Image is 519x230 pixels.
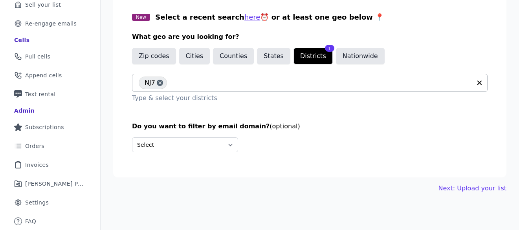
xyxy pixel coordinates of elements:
[6,15,94,32] a: Re-engage emails
[270,122,300,130] span: (optional)
[6,175,94,192] a: [PERSON_NAME] Performance
[438,184,506,193] a: Next: Upload your list
[244,12,260,23] button: here
[6,156,94,173] a: Invoices
[6,119,94,136] a: Subscriptions
[25,90,56,98] span: Text rental
[14,107,35,115] div: Admin
[325,45,334,52] div: 1
[25,217,36,225] span: FAQ
[25,71,62,79] span: Append cells
[179,48,210,64] button: Cities
[6,86,94,103] a: Text rental
[293,48,333,64] button: Districts
[25,161,49,169] span: Invoices
[14,36,29,44] div: Cells
[336,48,385,64] button: Nationwide
[6,48,94,65] a: Pull cells
[25,123,64,131] span: Subscriptions
[155,13,384,21] span: Select a recent search ⏰ or at least one geo below 📍
[132,14,150,21] span: New
[257,48,290,64] button: States
[6,67,94,84] a: Append cells
[25,142,44,150] span: Orders
[6,137,94,155] a: Orders
[132,93,488,103] p: Type & select your districts
[6,194,94,211] a: Settings
[213,48,254,64] button: Counties
[25,180,84,188] span: [PERSON_NAME] Performance
[132,48,176,64] button: Zip codes
[132,32,488,42] h3: What geo are you looking for?
[25,20,77,27] span: Re-engage emails
[25,199,49,206] span: Settings
[25,1,61,9] span: Sell your list
[145,77,155,89] span: NJ7
[6,213,94,230] a: FAQ
[25,53,50,60] span: Pull cells
[132,122,270,130] span: Do you want to filter by email domain?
